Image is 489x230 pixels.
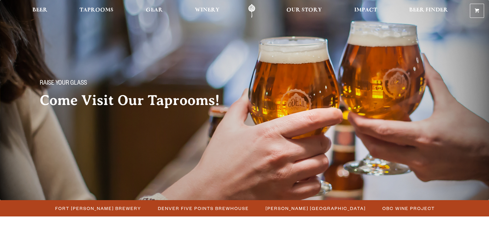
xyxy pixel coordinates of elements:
[51,204,144,213] a: Fort [PERSON_NAME] Brewery
[379,204,438,213] a: OBC Wine Project
[40,93,232,108] h2: Come Visit Our Taprooms!
[28,4,51,18] a: Beer
[154,204,252,213] a: Denver Five Points Brewhouse
[240,4,263,18] a: Odell Home
[265,204,366,213] span: [PERSON_NAME] [GEOGRAPHIC_DATA]
[158,204,249,213] span: Denver Five Points Brewhouse
[286,8,322,13] span: Our Story
[55,204,141,213] span: Fort [PERSON_NAME] Brewery
[282,4,326,18] a: Our Story
[146,8,163,13] span: Gear
[262,204,369,213] a: [PERSON_NAME] [GEOGRAPHIC_DATA]
[80,8,113,13] span: Taprooms
[195,8,220,13] span: Winery
[142,4,167,18] a: Gear
[191,4,224,18] a: Winery
[409,8,448,13] span: Beer Finder
[350,4,381,18] a: Impact
[32,8,47,13] span: Beer
[382,204,435,213] span: OBC Wine Project
[405,4,452,18] a: Beer Finder
[354,8,377,13] span: Impact
[76,4,117,18] a: Taprooms
[40,80,87,88] span: Raise your glass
